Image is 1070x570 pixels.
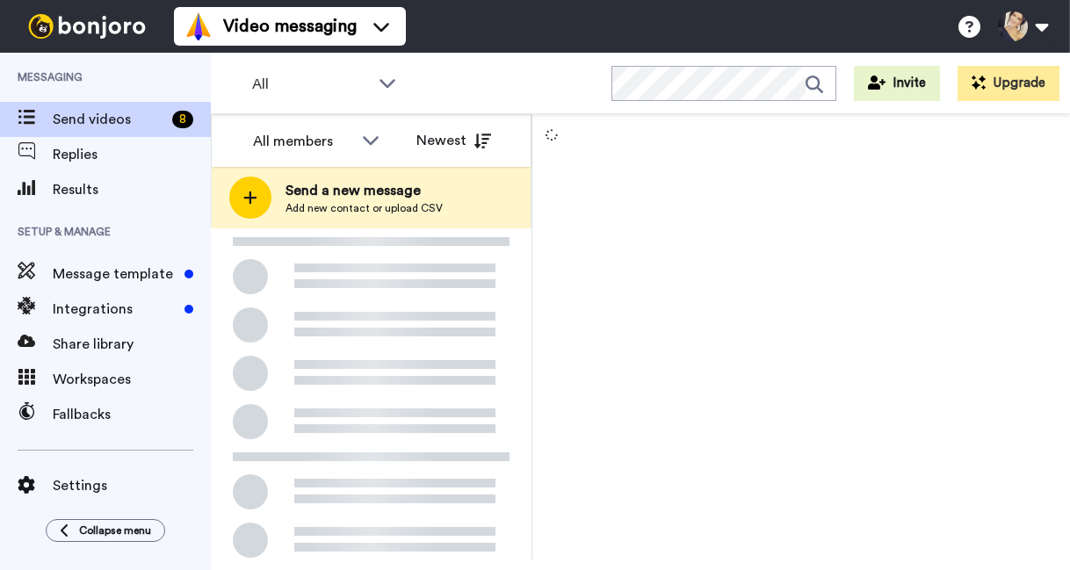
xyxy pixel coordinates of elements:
[403,123,504,158] button: Newest
[172,111,193,128] div: 8
[53,299,177,320] span: Integrations
[253,131,353,152] div: All members
[53,475,211,496] span: Settings
[46,519,165,542] button: Collapse menu
[252,74,370,95] span: All
[53,334,211,355] span: Share library
[286,201,443,215] span: Add new contact or upload CSV
[53,263,177,285] span: Message template
[184,12,213,40] img: vm-color.svg
[79,523,151,538] span: Collapse menu
[223,14,357,39] span: Video messaging
[53,369,211,390] span: Workspaces
[53,144,211,165] span: Replies
[53,404,211,425] span: Fallbacks
[53,179,211,200] span: Results
[854,66,940,101] button: Invite
[21,14,153,39] img: bj-logo-header-white.svg
[53,109,165,130] span: Send videos
[958,66,1059,101] button: Upgrade
[286,180,443,201] span: Send a new message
